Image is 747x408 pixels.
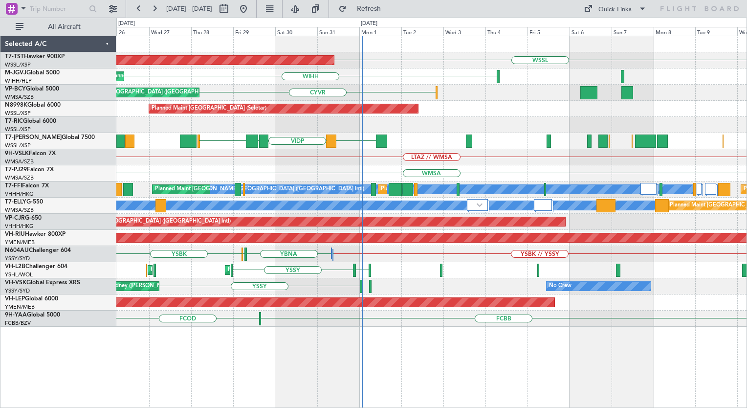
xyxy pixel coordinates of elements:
a: WSSL/XSP [5,126,31,133]
a: VH-LEPGlobal 6000 [5,296,58,302]
button: All Aircraft [11,19,106,35]
a: WMSA/SZB [5,174,34,181]
a: YSSY/SYD [5,287,30,295]
div: Sun 31 [317,27,359,36]
input: Trip Number [30,1,86,16]
span: T7-TST [5,54,24,60]
a: VHHH/HKG [5,223,34,230]
div: Tue 2 [401,27,443,36]
div: Unplanned Maint Sydney ([PERSON_NAME] Intl) [66,279,186,294]
div: Planned Maint [GEOGRAPHIC_DATA] ([GEOGRAPHIC_DATA] Intl) [155,182,318,197]
div: Sun 7 [612,27,654,36]
div: Planned Maint [GEOGRAPHIC_DATA] (Seletar) [152,101,266,116]
div: Wed 3 [443,27,485,36]
span: Refresh [349,5,390,12]
span: T7-RIC [5,118,23,124]
a: WMSA/SZB [5,158,34,165]
span: T7-ELLY [5,199,26,205]
span: VP-BCY [5,86,26,92]
div: [DATE] [118,20,135,28]
div: No Crew [549,279,571,294]
a: YMEN/MEB [5,239,35,246]
a: T7-RICGlobal 6000 [5,118,56,124]
span: VH-RIU [5,231,25,237]
span: N8998K [5,102,27,108]
span: [DATE] - [DATE] [166,4,212,13]
span: M-JGVJ [5,70,26,76]
span: 9H-YAA [5,312,27,318]
a: VH-RIUHawker 800XP [5,231,66,237]
span: T7-[PERSON_NAME] [5,135,62,140]
div: Wed 27 [149,27,191,36]
a: YSHL/WOL [5,271,33,278]
a: VH-L2BChallenger 604 [5,264,67,270]
a: VP-CJRG-650 [5,215,42,221]
div: Tue 9 [695,27,737,36]
a: N604AUChallenger 604 [5,248,71,253]
div: Tue 26 [107,27,149,36]
a: VHHH/HKG [5,190,34,198]
a: T7-TSTHawker 900XP [5,54,65,60]
div: [PERSON_NAME][GEOGRAPHIC_DATA] ([GEOGRAPHIC_DATA] Intl) [194,182,364,197]
span: T7-PJ29 [5,167,27,173]
a: T7-[PERSON_NAME]Global 7500 [5,135,95,140]
div: Thu 4 [485,27,527,36]
span: VH-L2B [5,264,25,270]
span: 9H-VSLK [5,151,29,157]
a: WSSL/XSP [5,142,31,149]
div: Thu 28 [191,27,233,36]
span: VH-LEP [5,296,25,302]
div: Fri 5 [527,27,570,36]
a: YMEN/MEB [5,303,35,311]
div: Sat 6 [570,27,612,36]
div: Planned Maint [GEOGRAPHIC_DATA] ([GEOGRAPHIC_DATA] Intl) [69,85,233,100]
button: Quick Links [579,1,651,17]
a: T7-PJ29Falcon 7X [5,167,54,173]
button: Refresh [334,1,393,17]
div: Planned Maint [GEOGRAPHIC_DATA] ([GEOGRAPHIC_DATA] Intl) [67,214,231,229]
a: WSSL/XSP [5,110,31,117]
a: WSSL/XSP [5,61,31,68]
a: FCBB/BZV [5,319,31,327]
div: Mon 8 [654,27,696,36]
span: VH-VSK [5,280,26,286]
a: YSSY/SYD [5,255,30,262]
div: Mon 1 [359,27,401,36]
a: 9H-VSLKFalcon 7X [5,151,56,157]
div: Planned Maint [GEOGRAPHIC_DATA] ([GEOGRAPHIC_DATA] Intl) [381,182,544,197]
div: Planned Maint Sydney ([PERSON_NAME] Intl) [151,263,264,277]
a: VH-VSKGlobal Express XRS [5,280,80,286]
a: WMSA/SZB [5,206,34,214]
span: All Aircraft [25,23,103,30]
div: Quick Links [598,5,632,15]
a: VP-BCYGlobal 5000 [5,86,59,92]
a: 9H-YAAGlobal 5000 [5,312,60,318]
a: WMSA/SZB [5,93,34,101]
a: T7-FFIFalcon 7X [5,183,49,189]
span: VP-CJR [5,215,25,221]
a: N8998KGlobal 6000 [5,102,61,108]
div: Planned Maint [GEOGRAPHIC_DATA] ([GEOGRAPHIC_DATA]) [228,263,382,277]
a: T7-ELLYG-550 [5,199,43,205]
span: T7-FFI [5,183,22,189]
img: arrow-gray.svg [477,203,483,207]
div: Sat 30 [275,27,317,36]
div: Fri 29 [233,27,275,36]
span: N604AU [5,248,29,253]
a: WIHH/HLP [5,77,32,85]
a: M-JGVJGlobal 5000 [5,70,60,76]
div: [DATE] [361,20,377,28]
